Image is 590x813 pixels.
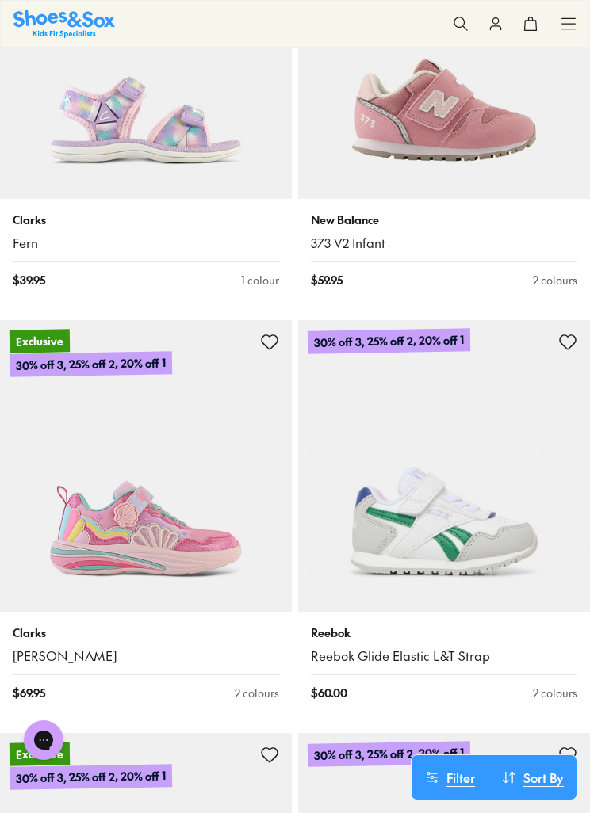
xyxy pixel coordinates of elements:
p: 30% off 3, 25% off 2, 20% off 1 [10,764,172,790]
div: 2 colours [533,685,577,701]
a: 373 V2 Infant [311,235,577,252]
p: Exclusive [10,742,70,765]
p: Clarks [13,624,279,641]
a: Reebok Glide Elastic L&T Strap [311,647,577,665]
span: $ 39.95 [13,272,45,288]
div: 1 colour [241,272,279,288]
span: $ 60.00 [311,685,347,701]
span: Sort By [523,768,564,787]
p: Exclusive [10,329,70,353]
button: Sort By [488,765,577,790]
p: Clarks [13,212,279,228]
a: Fern [13,235,279,252]
p: 30% off 3, 25% off 2, 20% off 1 [308,741,470,767]
a: [PERSON_NAME] [13,647,279,665]
p: New Balance [311,212,577,228]
p: 30% off 3, 25% off 2, 20% off 1 [308,328,470,354]
div: 2 colours [533,272,577,288]
p: 30% off 3, 25% off 2, 20% off 1 [10,351,172,377]
iframe: Gorgias live chat messenger [16,715,71,765]
a: 30% off 3, 25% off 2, 20% off 1 [298,320,590,612]
button: Filter [412,765,488,790]
a: Shoes & Sox [13,10,115,37]
p: Reebok [311,624,577,641]
span: $ 69.95 [13,685,45,701]
span: $ 59.95 [311,272,343,288]
div: 2 colours [235,685,279,701]
img: SNS_Logo_Responsive.svg [13,10,115,37]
